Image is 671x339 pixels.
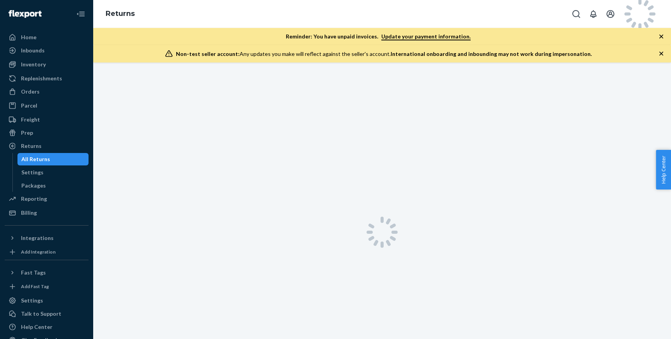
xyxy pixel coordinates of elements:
a: Returns [5,140,89,152]
div: Billing [21,209,37,217]
div: Orders [21,88,40,96]
a: Orders [5,85,89,98]
a: Inbounds [5,44,89,57]
a: Prep [5,127,89,139]
div: Fast Tags [21,269,46,276]
div: Settings [21,169,43,176]
a: Settings [5,294,89,307]
a: Settings [17,166,89,179]
button: Fast Tags [5,266,89,279]
a: Billing [5,207,89,219]
ol: breadcrumbs [99,3,141,25]
div: Add Fast Tag [21,283,49,290]
a: Freight [5,113,89,126]
div: Returns [21,142,42,150]
div: Reporting [21,195,47,203]
div: Integrations [21,234,54,242]
a: Parcel [5,99,89,112]
a: Home [5,31,89,43]
img: Flexport logo [9,10,42,18]
div: Inbounds [21,47,45,54]
a: Update your payment information. [381,33,471,40]
div: Help Center [21,323,52,331]
span: International onboarding and inbounding may not work during impersonation. [391,50,592,57]
div: All Returns [21,155,50,163]
button: Close Navigation [73,6,89,22]
button: Open notifications [586,6,601,22]
a: Add Fast Tag [5,282,89,291]
a: Packages [17,179,89,192]
button: Talk to Support [5,308,89,320]
button: Open Search Box [568,6,584,22]
div: Settings [21,297,43,304]
a: All Returns [17,153,89,165]
a: Returns [106,9,135,18]
div: Add Integration [21,249,56,255]
div: Inventory [21,61,46,68]
a: Inventory [5,58,89,71]
a: Reporting [5,193,89,205]
div: Freight [21,116,40,123]
p: Reminder: You have unpaid invoices. [286,33,471,40]
span: Non-test seller account: [176,50,240,57]
div: Home [21,33,37,41]
a: Help Center [5,321,89,333]
div: Any updates you make will reflect against the seller's account. [176,50,592,58]
a: Replenishments [5,72,89,85]
div: Replenishments [21,75,62,82]
button: Open account menu [603,6,618,22]
div: Prep [21,129,33,137]
div: Talk to Support [21,310,61,318]
div: Parcel [21,102,37,110]
button: Integrations [5,232,89,244]
button: Help Center [656,150,671,189]
div: Packages [21,182,46,189]
a: Add Integration [5,247,89,257]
